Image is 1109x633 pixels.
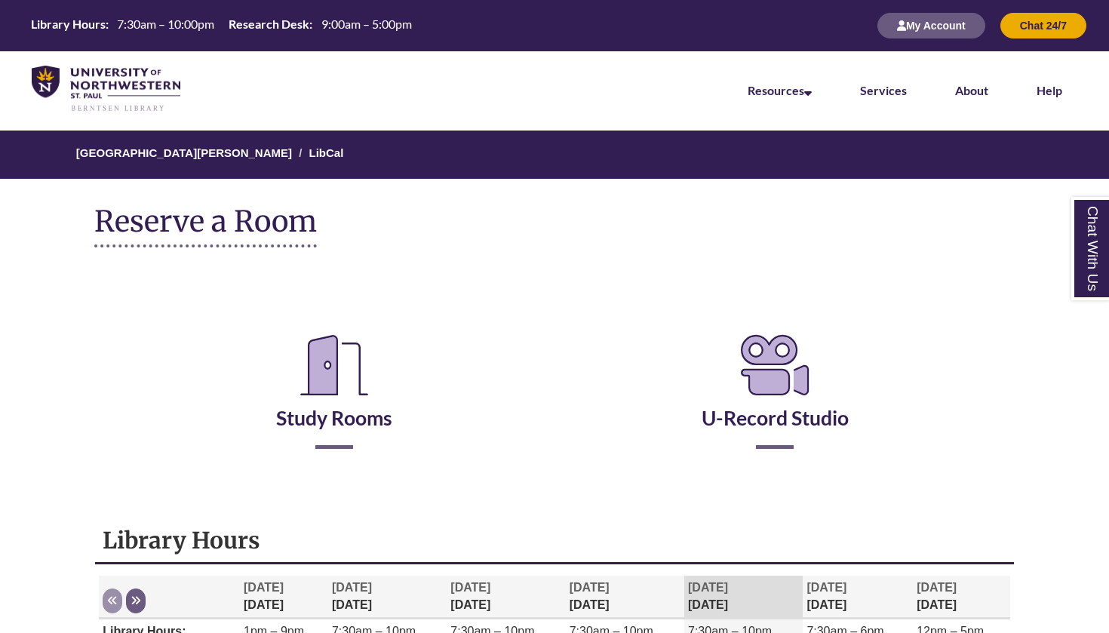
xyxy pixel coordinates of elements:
[103,526,1006,555] h1: Library Hours
[309,146,344,159] a: LibCal
[276,368,392,430] a: Study Rooms
[1037,83,1062,97] a: Help
[877,19,985,32] a: My Account
[566,576,684,619] th: [DATE]
[860,83,907,97] a: Services
[688,581,728,594] span: [DATE]
[32,66,180,112] img: UNWSP Library Logo
[702,368,849,430] a: U-Record Studio
[1000,13,1086,38] button: Chat 24/7
[684,576,803,619] th: [DATE]
[1000,19,1086,32] a: Chat 24/7
[94,131,1015,179] nav: Breadcrumb
[450,581,490,594] span: [DATE]
[803,576,913,619] th: [DATE]
[328,576,447,619] th: [DATE]
[244,581,284,594] span: [DATE]
[332,581,372,594] span: [DATE]
[117,17,214,31] span: 7:30am – 10:00pm
[94,285,1015,493] div: Reserve a Room
[321,17,412,31] span: 9:00am – 5:00pm
[913,576,1010,619] th: [DATE]
[240,576,328,619] th: [DATE]
[25,16,417,35] a: Hours Today
[126,588,146,613] button: Next week
[806,581,846,594] span: [DATE]
[955,83,988,97] a: About
[76,146,292,159] a: [GEOGRAPHIC_DATA][PERSON_NAME]
[103,588,122,613] button: Previous week
[447,576,565,619] th: [DATE]
[748,83,812,97] a: Resources
[25,16,417,34] table: Hours Today
[94,205,317,247] h1: Reserve a Room
[223,16,315,32] th: Research Desk:
[877,13,985,38] button: My Account
[917,581,957,594] span: [DATE]
[570,581,610,594] span: [DATE]
[25,16,111,32] th: Library Hours:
